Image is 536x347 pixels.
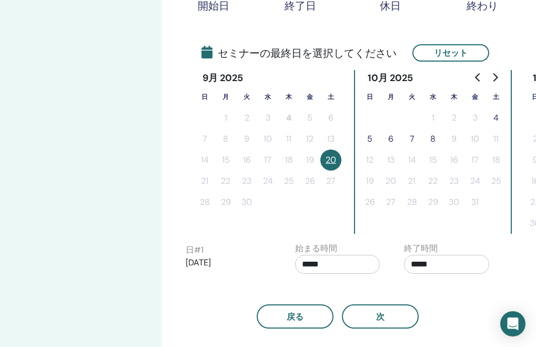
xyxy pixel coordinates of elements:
[320,171,341,192] button: 27
[236,86,257,107] th: 火曜日
[215,192,236,213] button: 29
[257,128,278,150] button: 10
[443,150,464,171] button: 16
[257,304,333,329] button: 戻る
[464,192,486,213] button: 31
[215,171,236,192] button: 22
[359,171,380,192] button: 19
[486,107,507,128] button: 4
[194,70,252,86] div: 9月 2025
[401,128,422,150] button: 7
[299,86,320,107] th: 金曜日
[380,192,401,213] button: 27
[278,150,299,171] button: 18
[487,67,503,88] button: Go to next month
[443,192,464,213] button: 30
[401,86,422,107] th: 火曜日
[412,44,489,62] button: リセット
[236,107,257,128] button: 2
[422,86,443,107] th: 水曜日
[470,67,487,88] button: Go to previous month
[486,86,507,107] th: 土曜日
[342,304,419,329] button: 次
[464,86,486,107] th: 金曜日
[320,150,341,171] button: 20
[287,311,304,322] span: 戻る
[299,150,320,171] button: 19
[194,128,215,150] button: 7
[278,107,299,128] button: 4
[236,128,257,150] button: 9
[464,150,486,171] button: 17
[464,171,486,192] button: 24
[443,128,464,150] button: 9
[257,86,278,107] th: 水曜日
[401,192,422,213] button: 28
[359,128,380,150] button: 5
[443,171,464,192] button: 23
[257,171,278,192] button: 24
[376,311,385,322] span: 次
[320,86,341,107] th: 土曜日
[401,150,422,171] button: 14
[194,86,215,107] th: 日曜日
[359,86,380,107] th: 日曜日
[194,171,215,192] button: 21
[201,45,397,61] span: セミナーの最終日を選択してください
[380,171,401,192] button: 20
[299,107,320,128] button: 5
[443,107,464,128] button: 2
[359,70,422,86] div: 10月 2025
[215,86,236,107] th: 月曜日
[359,150,380,171] button: 12
[422,128,443,150] button: 8
[194,192,215,213] button: 28
[299,128,320,150] button: 12
[404,242,438,255] label: 終了時間
[486,128,507,150] button: 11
[422,107,443,128] button: 1
[422,150,443,171] button: 15
[486,171,507,192] button: 25
[320,128,341,150] button: 13
[278,171,299,192] button: 25
[278,86,299,107] th: 木曜日
[299,171,320,192] button: 26
[422,171,443,192] button: 22
[236,171,257,192] button: 23
[215,107,236,128] button: 1
[320,107,341,128] button: 6
[464,128,486,150] button: 10
[295,242,337,255] label: 始まる時間
[194,150,215,171] button: 14
[257,107,278,128] button: 3
[236,192,257,213] button: 30
[422,192,443,213] button: 29
[500,311,525,336] div: Open Intercom Messenger
[380,128,401,150] button: 6
[380,150,401,171] button: 13
[359,192,380,213] button: 26
[443,86,464,107] th: 木曜日
[278,128,299,150] button: 11
[380,86,401,107] th: 月曜日
[464,107,486,128] button: 3
[186,256,271,269] p: [DATE]
[186,244,204,256] label: 日 # 1
[257,150,278,171] button: 17
[215,150,236,171] button: 15
[236,150,257,171] button: 16
[215,128,236,150] button: 8
[486,150,507,171] button: 18
[401,171,422,192] button: 21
